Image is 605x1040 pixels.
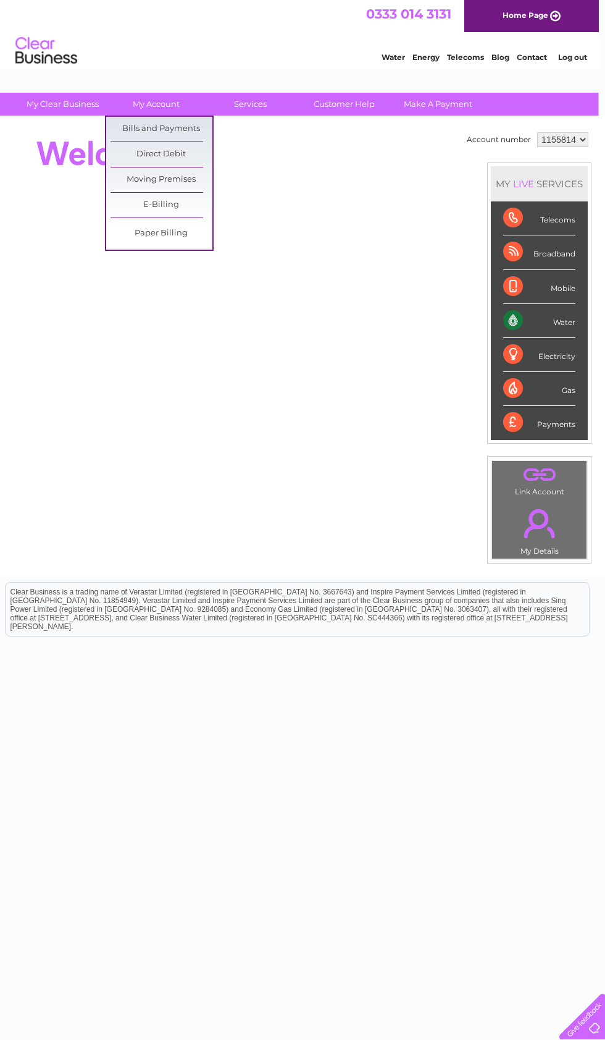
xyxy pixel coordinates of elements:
[498,53,515,62] a: Blog
[372,6,457,22] a: 0333 014 3131
[503,406,575,439] div: Payments
[21,32,84,70] img: logo.png
[387,93,489,116] a: Make A Payment
[199,93,301,116] a: Services
[511,178,536,190] div: LIVE
[111,117,212,142] a: Bills and Payments
[111,167,212,192] a: Moving Premises
[564,53,593,62] a: Log out
[12,93,114,116] a: My Clear Business
[293,93,395,116] a: Customer Help
[503,270,575,304] div: Mobile
[495,502,583,545] a: .
[106,93,207,116] a: My Account
[495,464,583,486] a: .
[503,201,575,235] div: Telecoms
[523,53,553,62] a: Contact
[111,221,212,246] a: Paper Billing
[491,460,587,499] td: Link Account
[503,338,575,372] div: Electricity
[503,235,575,269] div: Broadband
[111,193,212,218] a: E-Billing
[464,129,534,150] td: Account number
[12,7,595,60] div: Clear Business is a trading name of Verastar Limited (registered in [GEOGRAPHIC_DATA] No. 3667643...
[491,499,587,559] td: My Details
[503,304,575,338] div: Water
[111,142,212,167] a: Direct Debit
[491,166,588,201] div: MY SERVICES
[453,53,490,62] a: Telecoms
[419,53,446,62] a: Energy
[388,53,411,62] a: Water
[503,372,575,406] div: Gas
